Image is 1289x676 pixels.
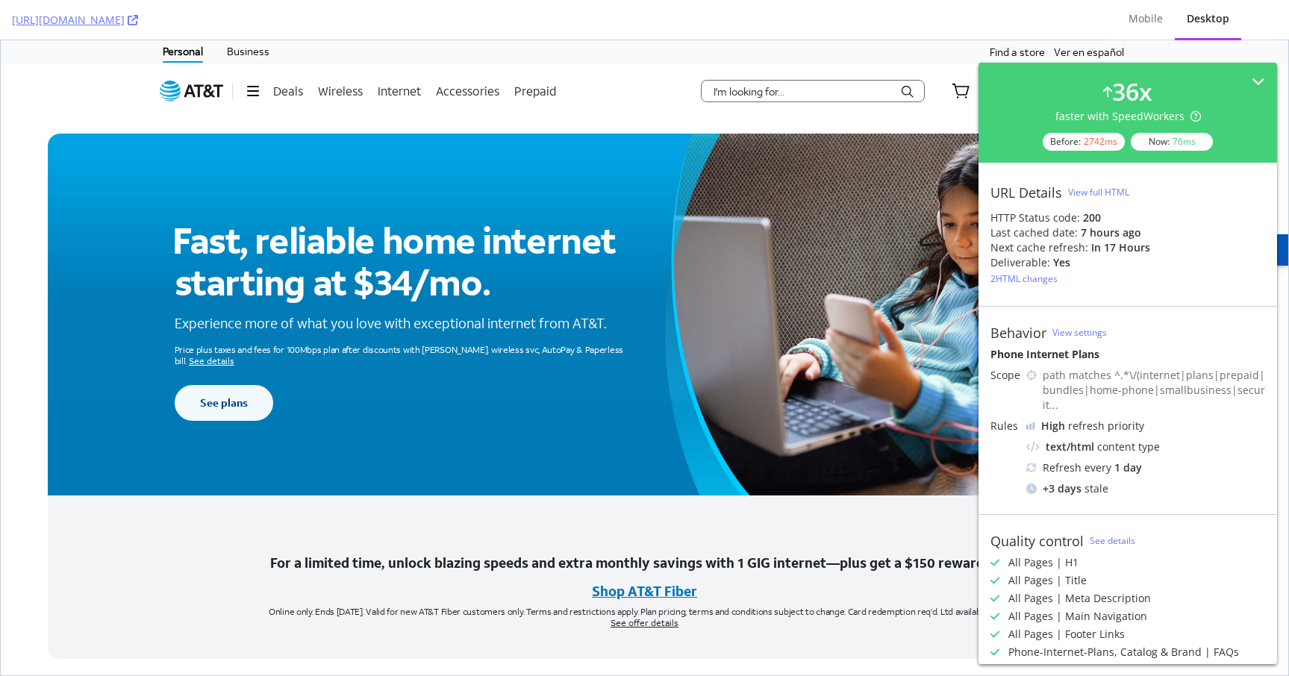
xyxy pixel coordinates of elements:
div: High [1041,419,1065,434]
div: All Pages | Meta Description [1008,591,1151,606]
div: Now: [1131,133,1213,151]
a: Account [1064,32,1126,69]
a: [URL][DOMAIN_NAME] [12,13,138,28]
div: mother and daughter laughing while browsing internet on a laptop [47,93,1241,466]
div: Last cached date: [990,225,1078,240]
div: Yes [1053,255,1070,270]
div: Refresh every [1026,460,1265,475]
div: Phone-Internet-Plans, Catalog & Brand | FAQs [1008,645,1239,660]
div: URL Details [990,184,1062,201]
button: Menu [231,42,272,60]
p: [PHONE_NUMBER] [1201,210,1276,219]
button: See AT&T Fiber offer details [188,315,234,326]
h1: Fast, reliable home internet starting at $34/mo. [174,179,632,261]
div: Scope [990,368,1020,383]
a: See internet plans [174,345,272,381]
img: 3804996-overlay-rewardcard.png [1061,413,1173,521]
div: Desktop [1187,11,1229,26]
a: Ver en español [1050,1,1126,23]
span: ... [1049,398,1058,412]
button: Shop AT&T Fiber [610,577,678,588]
div: content type [1026,439,1265,454]
div: All Pages | Footer Links [1008,627,1125,642]
strong: 200 [1083,210,1101,225]
div: + 3 days [1043,481,1082,496]
div: 2742 ms [1084,135,1117,148]
div: All Pages | Main Navigation [1008,609,1147,624]
a: Prepaid [514,32,558,69]
div: 7 hours ago [1081,225,1141,240]
div: refresh priority [1041,419,1144,434]
div: Rules [990,419,1020,434]
div: in 17 hours [1091,240,1150,255]
div: Before: [1043,133,1125,151]
div: Deliverable: [990,255,1050,270]
div: stale [1026,481,1265,496]
a: Internet [377,32,423,69]
div: Next cache refresh: [990,240,1088,255]
div: 36 x [1112,75,1152,109]
a: Accessories [435,32,502,69]
div: faster with SpeedWorkers [1055,109,1201,124]
div: Experience more of what you love with exceptional internet from AT&T. [174,274,632,292]
input: Start search [713,40,890,61]
div: 1 day [1114,460,1142,475]
div: text/html [1046,439,1094,454]
div: ORDER [1201,200,1276,209]
div: 76 ms [1173,135,1196,148]
img: cRr4yx4cyByr8BeLxltRlzBPIAAAAAElFTkSuQmCC [1026,422,1035,430]
span: Price plus taxes and fees for 100Mbps plan after discounts with [PERSON_NAME]. wireless svc, Auto... [174,304,622,326]
a: Deals [272,32,305,69]
a: Support [996,32,1040,69]
a: View settings [1052,326,1107,339]
div: Quality control [990,533,1084,549]
a: AT&T home [159,40,223,61]
button: View full HTML [1068,181,1129,204]
div: View full HTML [1068,186,1129,198]
div: HTTP Status code: [990,210,1265,225]
nav: AT&T main navigation [150,32,1138,69]
div: All Pages | H1 [1008,555,1079,570]
a: See details [1090,534,1135,547]
div: path matches ^.*\/(internet|plans|prepaid|bundles|home-phone|smallbusiness|securit [1043,368,1265,413]
a: Find a store [989,1,1044,23]
a: Shop AT&T Fiber [591,542,696,560]
div: Phone Internet Plans [990,347,1265,362]
strong: For a limited time, unlock blazing speeds and extra monthly savings with 1 GIG internet—plus get ... [269,513,1019,531]
div: Behavior [990,325,1046,341]
div: 2 HTML changes [990,272,1058,285]
a: Wireless [317,32,365,69]
button: 2HTML changes [990,270,1058,288]
div: All Pages | Title [1008,573,1087,588]
span: Online only. Ends [DATE]. Valid for new AT&T Fiber customers only. Terms and restrictions apply. ... [268,566,1020,577]
div: Mobile [1129,11,1163,26]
